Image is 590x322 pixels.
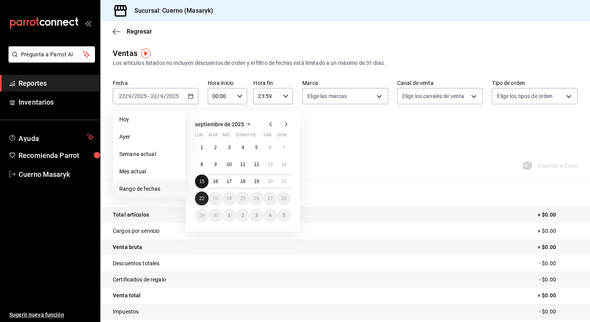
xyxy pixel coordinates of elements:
abbr: 1 de octubre de 2025 [228,213,231,218]
abbr: 17 de septiembre de 2025 [227,179,232,184]
abbr: 5 de septiembre de 2025 [255,145,258,150]
button: 8 de septiembre de 2025 [195,158,209,171]
span: Regresar [127,28,152,35]
span: / [164,93,166,99]
span: Sugerir nueva función [9,311,94,319]
label: Canal de venta [397,80,483,86]
span: Inventarios [19,97,94,107]
span: Mes actual [119,168,179,176]
button: 23 de septiembre de 2025 [209,192,222,205]
div: Los artículos listados no incluyen descuentos de orden y el filtro de fechas está limitado a un m... [113,59,578,67]
span: / [132,93,134,99]
abbr: 19 de septiembre de 2025 [254,179,259,184]
abbr: 2 de septiembre de 2025 [214,145,217,150]
label: Tipo de orden [492,80,578,86]
span: / [157,93,159,99]
abbr: 4 de septiembre de 2025 [242,145,244,150]
input: -- [119,93,125,99]
abbr: 8 de septiembre de 2025 [200,162,203,167]
abbr: 9 de septiembre de 2025 [214,162,217,167]
abbr: domingo [277,132,287,141]
button: 19 de septiembre de 2025 [250,175,263,188]
abbr: 13 de septiembre de 2025 [268,162,273,167]
button: 17 de septiembre de 2025 [222,175,236,188]
p: Resumen [113,188,578,198]
button: 20 de septiembre de 2025 [263,175,277,188]
h3: Sucursal: Cuerno (Masaryk) [128,6,213,15]
span: Ayer [119,133,179,141]
abbr: 2 de octubre de 2025 [242,213,244,218]
abbr: 10 de septiembre de 2025 [227,162,232,167]
input: -- [160,93,164,99]
abbr: 22 de septiembre de 2025 [199,196,204,201]
abbr: 6 de septiembre de 2025 [269,145,271,150]
label: Marca [302,80,388,86]
span: Reportes [19,78,94,88]
abbr: 3 de octubre de 2025 [255,213,258,218]
button: 27 de septiembre de 2025 [263,192,277,205]
abbr: 25 de septiembre de 2025 [240,196,245,201]
button: 7 de septiembre de 2025 [277,141,291,154]
span: - [148,93,149,99]
button: 3 de septiembre de 2025 [222,141,236,154]
span: Ayuda [19,132,84,142]
img: Tooltip marker [141,49,151,58]
p: Total artículos [113,211,149,219]
abbr: 12 de septiembre de 2025 [254,162,259,167]
abbr: 28 de septiembre de 2025 [281,196,287,201]
abbr: 24 de septiembre de 2025 [227,196,232,201]
span: Elige las marcas [307,92,347,100]
abbr: 18 de septiembre de 2025 [240,179,245,184]
abbr: 7 de septiembre de 2025 [283,145,285,150]
abbr: 23 de septiembre de 2025 [213,196,218,201]
button: 13 de septiembre de 2025 [263,158,277,171]
button: 11 de septiembre de 2025 [236,158,249,171]
button: 29 de septiembre de 2025 [195,208,209,222]
button: 18 de septiembre de 2025 [236,175,249,188]
span: / [125,93,128,99]
a: Pregunta a Parrot AI [5,56,95,64]
button: 16 de septiembre de 2025 [209,175,222,188]
p: Descuentos totales [113,259,159,268]
abbr: martes [209,132,218,141]
abbr: jueves [236,132,281,141]
button: 15 de septiembre de 2025 [195,175,209,188]
button: 22 de septiembre de 2025 [195,192,209,205]
p: = $0.00 [537,243,578,251]
abbr: 1 de septiembre de 2025 [200,145,203,150]
p: - $0.00 [539,276,578,284]
button: 2 de octubre de 2025 [236,208,249,222]
span: Recomienda Parrot [19,150,94,161]
label: Fecha [113,80,198,86]
p: + $0.00 [537,211,578,219]
abbr: 11 de septiembre de 2025 [240,162,245,167]
button: septiembre de 2025 [195,120,253,129]
input: ---- [134,93,147,99]
button: 10 de septiembre de 2025 [222,158,236,171]
span: Hoy [119,115,179,124]
button: 5 de octubre de 2025 [277,208,291,222]
span: Elige los tipos de orden [497,92,553,100]
button: 25 de septiembre de 2025 [236,192,249,205]
button: 1 de octubre de 2025 [222,208,236,222]
abbr: 4 de octubre de 2025 [269,213,271,218]
button: 2 de septiembre de 2025 [209,141,222,154]
abbr: viernes [250,132,256,141]
p: Certificados de regalo [113,276,166,284]
p: - $0.00 [539,308,578,316]
label: Hora inicio [208,80,248,86]
abbr: 16 de septiembre de 2025 [213,179,218,184]
input: -- [128,93,132,99]
p: Venta bruta [113,243,142,251]
abbr: 3 de septiembre de 2025 [228,145,231,150]
button: 24 de septiembre de 2025 [222,192,236,205]
button: 26 de septiembre de 2025 [250,192,263,205]
abbr: 29 de septiembre de 2025 [199,213,204,218]
abbr: lunes [195,132,203,141]
button: 3 de octubre de 2025 [250,208,263,222]
button: 1 de septiembre de 2025 [195,141,209,154]
button: 14 de septiembre de 2025 [277,158,291,171]
button: 12 de septiembre de 2025 [250,158,263,171]
abbr: 14 de septiembre de 2025 [281,162,287,167]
